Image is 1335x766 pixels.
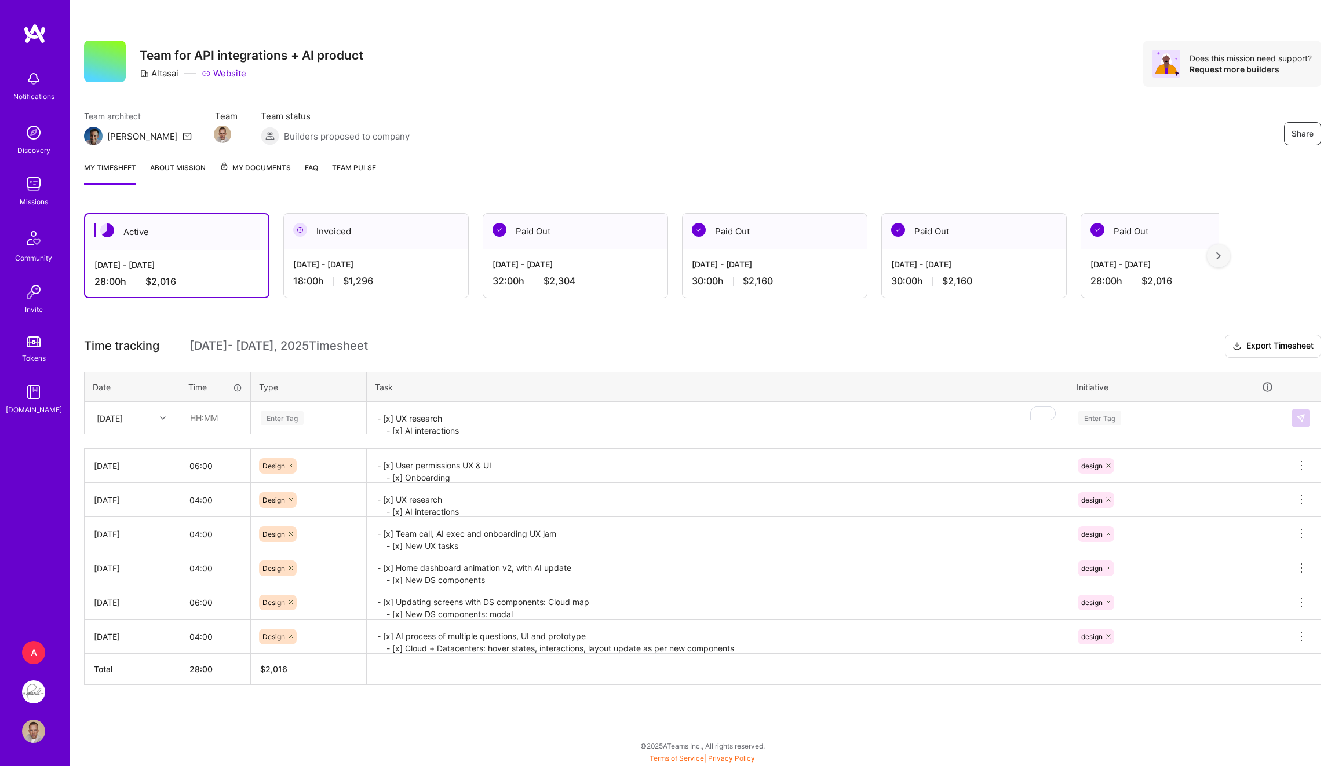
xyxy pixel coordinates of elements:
span: [DATE] - [DATE] , 2025 Timesheet [189,339,368,353]
div: [DATE] - [DATE] [94,259,259,271]
div: [DOMAIN_NAME] [6,404,62,416]
textarea: - [x] Home dashboard animation v2, with AI update - [x] New DS components [368,552,1067,584]
img: teamwork [22,173,45,196]
th: Total [85,654,180,685]
textarea: - [x] AI process of multiple questions, UI and prototype - [x] Cloud + Datacenters: hover states,... [368,621,1067,653]
div: Initiative [1077,380,1274,394]
img: Paid Out [891,223,905,237]
img: Paid Out [493,223,506,237]
a: About Mission [150,162,206,185]
div: Enter Tag [1078,409,1121,427]
img: User Avatar [22,720,45,743]
span: $ 2,016 [260,664,287,674]
a: Team Pulse [332,162,376,185]
img: Builders proposed to company [261,127,279,145]
img: Submit [1296,413,1305,423]
span: design [1081,461,1103,470]
div: [DATE] [94,460,170,472]
div: 18:00 h [293,275,459,287]
a: Team Member Avatar [215,124,230,144]
span: Design [262,632,285,641]
div: [DATE] [94,631,170,643]
div: [DATE] - [DATE] [493,258,658,270]
span: Design [262,530,285,538]
span: design [1081,598,1103,607]
div: [PERSON_NAME] [107,130,178,142]
div: Tokens [22,352,46,364]
span: $2,016 [145,276,176,288]
img: guide book [22,380,45,404]
span: Design [262,496,285,504]
a: My timesheet [84,162,136,185]
span: Time tracking [84,339,159,353]
div: Enter Tag [261,409,304,427]
div: © 2025 ATeams Inc., All rights reserved. [70,731,1335,760]
div: [DATE] [94,528,170,540]
textarea: - [x] Updating screens with DS components: Cloud map - [x] New DS components: modal - [x] Datacen... [368,587,1067,618]
img: tokens [27,336,41,347]
img: bell [22,67,45,90]
img: Pearl: Product Team [22,680,45,703]
th: Date [85,372,180,402]
span: $2,160 [743,275,773,287]
img: logo [23,23,46,44]
i: icon Chevron [160,415,166,421]
span: Team [215,110,238,122]
input: HH:MM [180,450,250,481]
span: My Documents [220,162,291,174]
a: FAQ [305,162,318,185]
i: icon Mail [183,131,192,141]
div: 32:00 h [493,275,658,287]
img: Paid Out [692,223,706,237]
span: Builders proposed to company [284,130,410,142]
th: 28:00 [180,654,251,685]
span: design [1081,564,1103,573]
img: Community [20,224,48,252]
div: Altasai [140,67,178,79]
div: Paid Out [882,214,1066,249]
div: [DATE] - [DATE] [891,258,1057,270]
div: Time [188,381,242,393]
img: Invite [22,280,45,303]
div: [DATE] - [DATE] [293,258,459,270]
div: A [22,641,45,664]
span: | [650,754,755,763]
a: User Avatar [19,720,48,743]
textarea: - [x] Team call, AI exec and onboarding UX jam - [x] New UX tasks [368,518,1067,550]
div: Request more builders [1190,64,1312,75]
div: Missions [20,196,48,208]
span: $1,296 [343,275,373,287]
i: icon CompanyGray [140,69,149,78]
div: Paid Out [1081,214,1265,249]
th: Task [367,372,1068,402]
input: HH:MM [181,402,250,433]
span: design [1081,632,1103,641]
div: Discovery [17,144,50,156]
div: [DATE] [94,494,170,506]
div: [DATE] [94,562,170,574]
h3: Team for API integrations + AI product [140,48,363,63]
div: Community [15,252,52,264]
div: [DATE] [94,596,170,609]
a: A [19,641,48,664]
textarea: To enrich screen reader interactions, please activate Accessibility in Grammarly extension settings [368,403,1067,434]
input: HH:MM [180,621,250,652]
img: Active [100,223,114,237]
div: 30:00 h [891,275,1057,287]
span: $2,160 [942,275,972,287]
img: discovery [22,121,45,144]
div: 28:00 h [1090,275,1256,287]
textarea: - [x] UX research - [x] AI interactions [368,484,1067,516]
span: Design [262,598,285,607]
a: Terms of Service [650,754,704,763]
img: right [1216,252,1221,260]
a: My Documents [220,162,291,185]
div: 28:00 h [94,276,259,288]
span: Design [262,564,285,573]
button: Export Timesheet [1225,335,1321,358]
a: Pearl: Product Team [19,680,48,703]
a: Privacy Policy [708,754,755,763]
span: $2,304 [544,275,575,287]
span: design [1081,530,1103,538]
button: Share [1284,122,1321,145]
